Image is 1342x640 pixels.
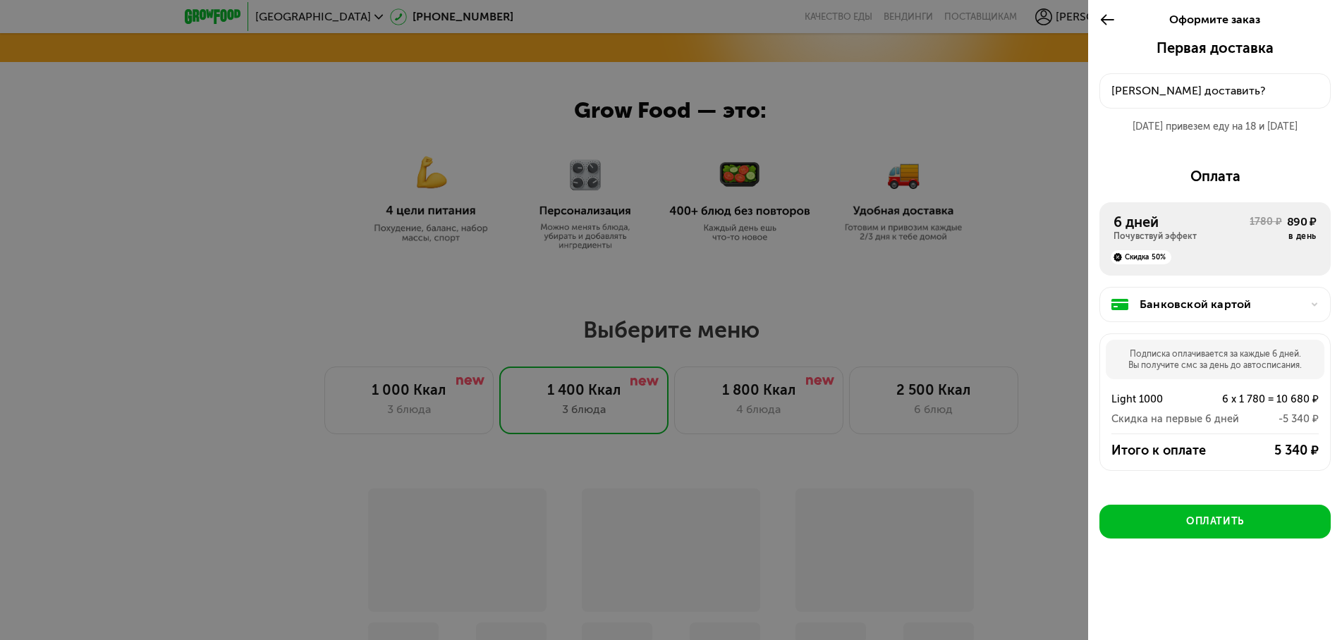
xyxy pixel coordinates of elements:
[1239,410,1319,427] div: -5 340 ₽
[1250,215,1281,242] div: 1780 ₽
[1111,390,1195,407] div: Light 1000
[1114,214,1250,230] div: 6 дней
[1099,505,1331,539] button: Оплатить
[1099,39,1331,56] div: Первая доставка
[1099,120,1331,134] div: [DATE] привезем еду на 18 и [DATE]
[1195,390,1319,407] div: 6 x 1 780 = 10 680 ₽
[1114,230,1250,242] div: Почувствуй эффект
[1099,168,1331,185] div: Оплата
[1111,410,1239,427] div: Скидка на первые 6 дней
[1106,340,1324,379] div: Подписка оплачивается за каждые 6 дней. Вы получите смс за день до автосписания.
[1111,250,1171,264] div: Скидка 50%
[1140,296,1302,313] div: Банковской картой
[1111,82,1319,99] div: [PERSON_NAME] доставить?
[1287,230,1317,242] div: в день
[1287,214,1317,230] div: 890 ₽
[1169,13,1260,26] span: Оформите заказ
[1226,442,1319,459] div: 5 340 ₽
[1111,442,1226,459] div: Итого к оплате
[1186,515,1244,529] div: Оплатить
[1099,73,1331,109] button: [PERSON_NAME] доставить?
